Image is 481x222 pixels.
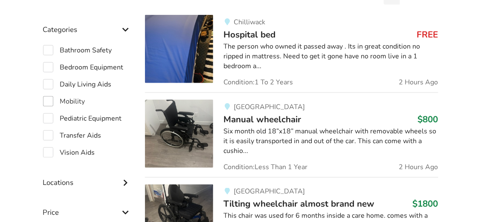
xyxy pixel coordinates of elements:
[43,113,122,124] label: Pediatric Equipment
[43,8,132,38] div: Categories
[43,79,112,89] label: Daily Living Aids
[43,62,124,72] label: Bedroom Equipment
[43,96,85,107] label: Mobility
[223,127,438,156] div: Six month old 18”x18” manual wheelchair with removable wheels so it is easily transported in and ...
[145,100,213,168] img: mobility-manual wheelchair
[413,199,438,210] h3: $1800
[417,29,438,40] h3: FREE
[399,79,438,86] span: 2 Hours Ago
[223,79,293,86] span: Condition: 1 To 2 Years
[223,113,301,125] span: Manual wheelchair
[223,164,307,170] span: Condition: Less Than 1 Year
[43,161,132,191] div: Locations
[234,17,265,27] span: Chilliwack
[145,15,438,92] a: bedroom equipment-hospital bedChilliwackHospital bedFREEThe person who owned it passed away . Its...
[145,92,438,177] a: mobility-manual wheelchair [GEOGRAPHIC_DATA]Manual wheelchair$800Six month old 18”x18” manual whe...
[399,164,438,170] span: 2 Hours Ago
[43,130,101,141] label: Transfer Aids
[145,15,213,83] img: bedroom equipment-hospital bed
[43,45,112,55] label: Bathroom Safety
[418,114,438,125] h3: $800
[223,42,438,71] div: The person who owned it passed away . Its in great condition no ripped in mattress. Need to get i...
[223,29,275,40] span: Hospital bed
[234,102,305,112] span: [GEOGRAPHIC_DATA]
[43,147,95,158] label: Vision Aids
[43,191,132,222] div: Price
[223,198,374,210] span: Tilting wheelchair almost brand new
[234,187,305,196] span: [GEOGRAPHIC_DATA]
